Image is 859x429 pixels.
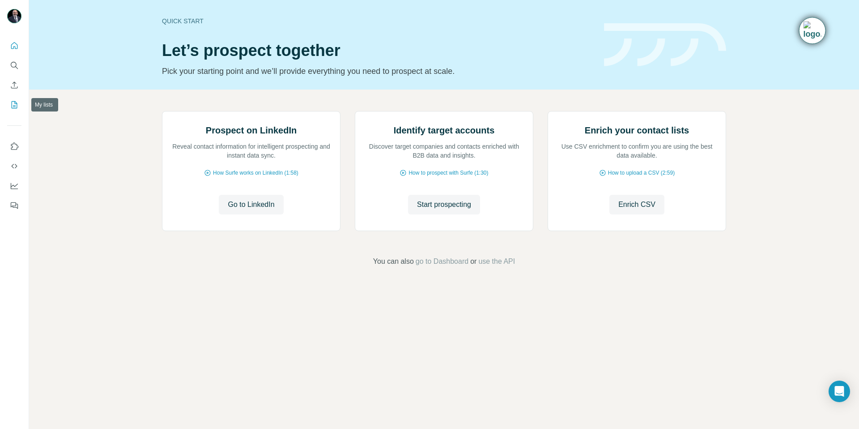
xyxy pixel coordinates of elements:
[608,169,675,177] span: How to upload a CSV (2:59)
[609,195,664,214] button: Enrich CSV
[618,199,655,210] span: Enrich CSV
[7,38,21,54] button: Quick start
[213,169,298,177] span: How Surfe works on LinkedIn (1:58)
[416,256,468,267] button: go to Dashboard
[470,256,476,267] span: or
[7,197,21,214] button: Feedback
[7,138,21,154] button: Use Surfe on LinkedIn
[7,158,21,174] button: Use Surfe API
[219,195,283,214] button: Go to LinkedIn
[7,77,21,93] button: Enrich CSV
[14,23,21,30] img: website_grey.svg
[162,17,593,26] div: Quick start
[7,9,21,23] img: Avatar
[171,142,331,160] p: Reveal contact information for intelligent prospecting and instant data sync.
[228,199,274,210] span: Go to LinkedIn
[585,124,689,137] h2: Enrich your contact lists
[408,169,488,177] span: How to prospect with Surfe (1:30)
[364,142,524,160] p: Discover target companies and contacts enriched with B2B data and insights.
[24,52,31,59] img: tab_domain_overview_orange.svg
[7,57,21,73] button: Search
[373,256,414,267] span: You can also
[604,23,726,67] img: banner
[162,42,593,60] h1: Let’s prospect together
[7,178,21,194] button: Dashboard
[206,124,297,137] h2: Prospect on LinkedIn
[478,256,515,267] button: use the API
[23,23,98,30] div: Domain: [DOMAIN_NAME]
[162,65,593,77] p: Pick your starting point and we’ll provide everything you need to prospect at scale.
[99,53,151,59] div: Keywords by Traffic
[417,199,471,210] span: Start prospecting
[804,21,821,40] img: Timeline extension
[7,97,21,113] button: My lists
[14,14,21,21] img: logo_orange.svg
[34,53,80,59] div: Domain Overview
[557,142,717,160] p: Use CSV enrichment to confirm you are using the best data available.
[89,52,96,59] img: tab_keywords_by_traffic_grey.svg
[394,124,495,137] h2: Identify target accounts
[829,381,850,402] div: Open Intercom Messenger
[408,195,480,214] button: Start prospecting
[25,14,44,21] div: v 4.0.25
